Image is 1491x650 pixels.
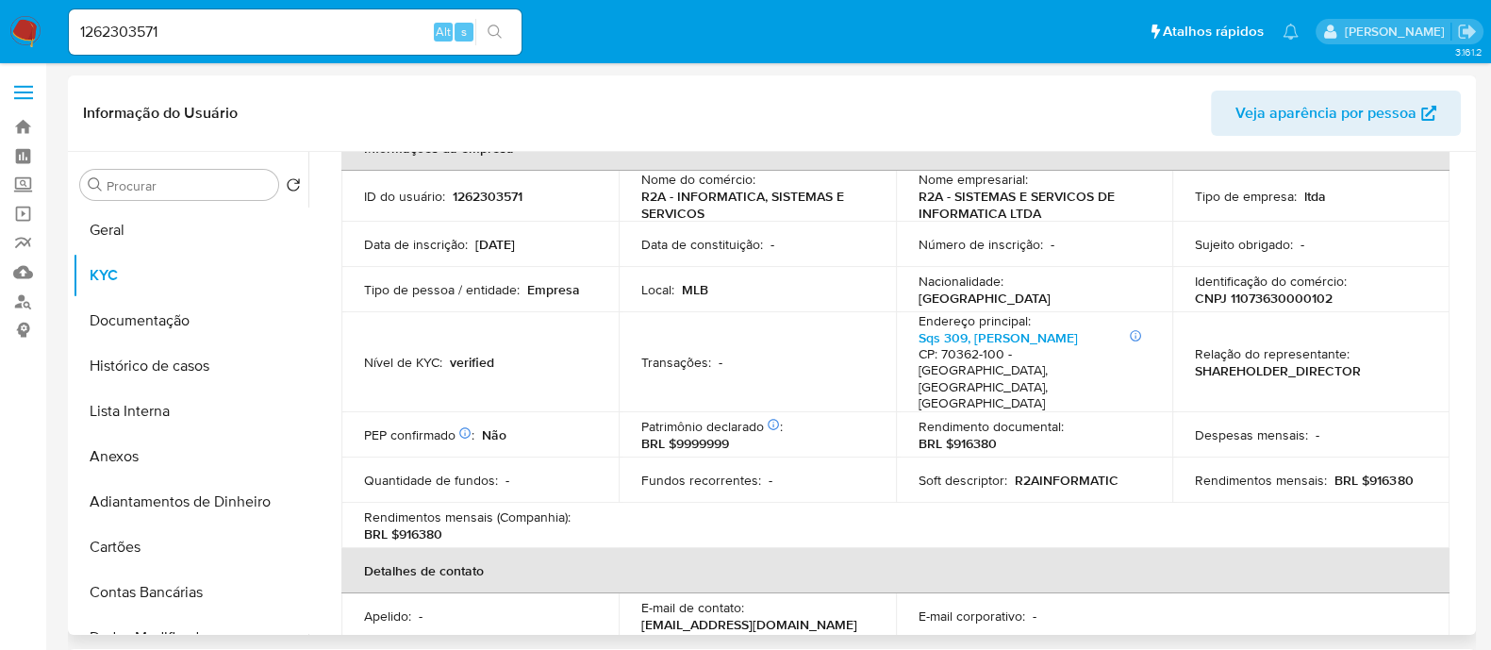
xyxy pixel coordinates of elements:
[1195,472,1327,489] p: Rendimentos mensais :
[83,104,238,123] h1: Informação do Usuário
[1033,608,1036,625] p: -
[641,435,729,452] p: BRL $9999999
[1304,188,1326,205] p: ltda
[364,426,474,443] p: PEP confirmado :
[919,435,997,452] p: BRL $916380
[73,434,308,479] button: Anexos
[73,343,308,389] button: Histórico de casos
[919,273,1003,290] p: Nacionalidade :
[364,608,411,625] p: Apelido :
[641,616,857,633] p: [EMAIL_ADDRESS][DOMAIN_NAME]
[364,472,498,489] p: Quantidade de fundos :
[482,426,506,443] p: Não
[364,508,571,525] p: Rendimentos mensais (Companhia) :
[1195,188,1297,205] p: Tipo de empresa :
[450,354,494,371] p: verified
[69,20,522,44] input: Pesquise usuários ou casos...
[641,236,763,253] p: Data de constituição :
[1195,273,1347,290] p: Identificação do comércio :
[1015,472,1118,489] p: R2AINFORMATIC
[641,472,761,489] p: Fundos recorrentes :
[1344,23,1450,41] p: anna.almeida@mercadopago.com.br
[919,346,1143,412] h4: CP: 70362-100 - [GEOGRAPHIC_DATA], [GEOGRAPHIC_DATA], [GEOGRAPHIC_DATA]
[641,418,783,435] p: Patrimônio declarado :
[919,188,1143,222] p: R2A - SISTEMAS E SERVICOS DE INFORMATICA LTDA
[419,608,422,625] p: -
[475,236,515,253] p: [DATE]
[461,23,467,41] span: s
[475,19,514,45] button: search-icon
[1211,91,1461,136] button: Veja aparência por pessoa
[505,472,509,489] p: -
[919,312,1031,329] p: Endereço principal :
[341,548,1450,593] th: Detalhes de contato
[73,389,308,434] button: Lista Interna
[436,23,451,41] span: Alt
[1195,290,1333,307] p: CNPJ 11073630000102
[73,253,308,298] button: KYC
[1235,91,1416,136] span: Veja aparência por pessoa
[364,236,468,253] p: Data de inscrição :
[919,472,1007,489] p: Soft descriptor :
[364,188,445,205] p: ID do usuário :
[1457,22,1477,42] a: Sair
[88,177,103,192] button: Procurar
[719,354,722,371] p: -
[73,479,308,525] button: Adiantamentos de Dinheiro
[1195,362,1361,379] p: SHAREHOLDER_DIRECTOR
[770,236,774,253] p: -
[364,354,442,371] p: Nível de KYC :
[919,290,1051,307] p: [GEOGRAPHIC_DATA]
[919,608,1025,625] p: E-mail corporativo :
[1195,426,1308,443] p: Despesas mensais :
[919,236,1043,253] p: Número de inscrição :
[641,354,711,371] p: Transações :
[641,171,755,188] p: Nome do comércio :
[769,472,772,489] p: -
[919,418,1064,435] p: Rendimento documental :
[1300,236,1304,253] p: -
[919,328,1078,347] a: Sqs 309, [PERSON_NAME]
[73,525,308,570] button: Cartões
[641,188,866,222] p: R2A - INFORMATICA, SISTEMAS E SERVICOS
[1051,236,1054,253] p: -
[682,281,708,298] p: MLB
[527,281,580,298] p: Empresa
[641,599,744,616] p: E-mail de contato :
[364,525,442,542] p: BRL $916380
[286,177,301,198] button: Retornar ao pedido padrão
[453,188,522,205] p: 1262303571
[1283,24,1299,40] a: Notificações
[641,281,674,298] p: Local :
[73,208,308,253] button: Geral
[1316,426,1319,443] p: -
[919,171,1028,188] p: Nome empresarial :
[73,570,308,615] button: Contas Bancárias
[107,177,271,194] input: Procurar
[1195,345,1350,362] p: Relação do representante :
[1163,22,1264,42] span: Atalhos rápidos
[1334,472,1413,489] p: BRL $916380
[364,281,520,298] p: Tipo de pessoa / entidade :
[1195,236,1293,253] p: Sujeito obrigado :
[73,298,308,343] button: Documentação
